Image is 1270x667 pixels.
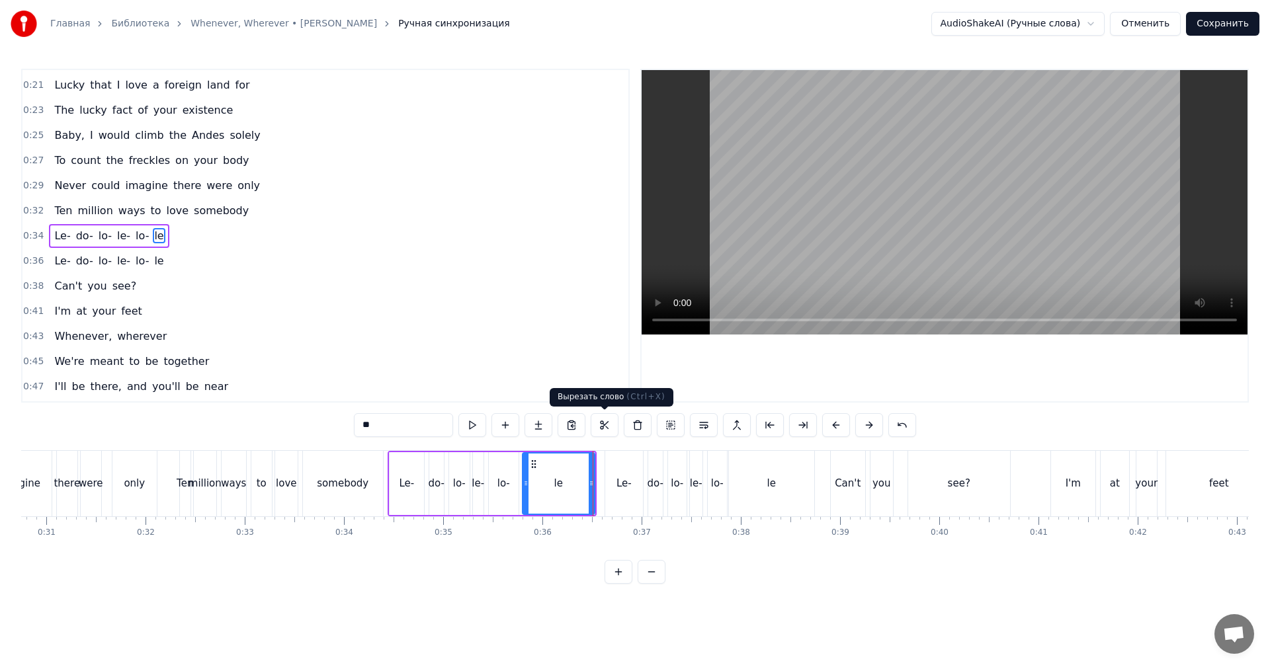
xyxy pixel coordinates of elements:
span: 0:38 [23,280,44,293]
span: the [168,128,188,143]
div: I'm [1066,476,1081,491]
span: fact [111,102,134,118]
div: do- [429,476,444,491]
span: only [236,178,261,193]
span: and [126,379,148,394]
span: Lucky [53,77,86,93]
span: We're [53,354,85,369]
div: lo- [497,476,510,491]
span: body [222,153,251,168]
span: I [89,128,95,143]
span: feet [120,303,144,319]
span: be [144,354,159,369]
span: I [116,77,122,93]
span: Whenever, [53,329,113,344]
span: for [234,77,251,93]
div: le- [690,476,702,491]
span: meant [89,354,126,369]
span: land [206,77,232,93]
div: to [257,476,267,491]
span: freckles [128,153,171,168]
div: Le- [616,476,632,491]
span: To [53,153,67,168]
span: ( Ctrl+X ) [626,392,665,401]
div: Ten [177,476,193,491]
span: together [162,354,210,369]
span: there, [89,379,122,394]
span: imagine [124,178,169,193]
span: ways [117,203,147,218]
div: there [54,476,80,491]
div: do- [648,476,663,491]
div: 0:40 [931,528,949,538]
span: Ручная синхронизация [398,17,510,30]
span: count [69,153,102,168]
div: lo- [671,476,683,491]
span: would [97,128,132,143]
div: you [872,476,891,491]
span: Andes [190,128,226,143]
span: 0:41 [23,305,44,318]
span: 0:21 [23,79,44,92]
span: your [91,303,117,319]
span: were [205,178,233,193]
div: 0:31 [38,528,56,538]
span: that [89,77,113,93]
span: 0:36 [23,255,44,268]
span: 0:23 [23,104,44,117]
span: le [153,228,165,243]
span: see? [111,278,138,294]
div: were [79,476,103,491]
span: there [172,178,202,193]
div: love [276,476,296,491]
span: solely [228,128,261,143]
span: your [152,102,179,118]
nav: breadcrumb [50,17,510,30]
span: be [185,379,200,394]
span: lucky [78,102,108,118]
div: Le- [399,476,414,491]
span: Can't [53,278,83,294]
div: only [124,476,145,491]
div: 0:43 [1228,528,1246,538]
div: 0:33 [236,528,254,538]
a: Библиотека [111,17,169,30]
span: a [151,77,161,93]
div: Вырезать слово [550,388,673,407]
span: the [105,153,124,168]
span: 0:43 [23,330,44,343]
span: at [75,303,88,319]
span: lo- [97,253,113,268]
div: at [1110,476,1120,491]
div: 0:32 [137,528,155,538]
span: 0:32 [23,204,44,217]
span: foreign [163,77,203,93]
div: feet [1209,476,1229,491]
span: 0:34 [23,229,44,243]
div: 0:37 [633,528,651,538]
div: 0:36 [534,528,552,538]
span: Ten [53,203,73,218]
span: million [77,203,114,218]
div: le [767,476,776,491]
div: 0:35 [435,528,452,538]
span: to [149,203,163,218]
span: 0:29 [23,179,44,192]
span: 0:47 [23,380,44,393]
div: 0:38 [732,528,750,538]
div: see? [948,476,970,491]
div: lo- [711,476,724,491]
button: Отменить [1110,12,1181,36]
span: le- [116,253,132,268]
span: could [90,178,121,193]
span: The [53,102,75,118]
span: existence [181,102,235,118]
a: Главная [50,17,90,30]
span: le [153,253,165,268]
span: on [174,153,190,168]
span: do- [75,228,95,243]
span: I'm [53,303,72,319]
span: do- [75,253,95,268]
span: you'll [151,379,182,394]
div: 0:41 [1030,528,1048,538]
